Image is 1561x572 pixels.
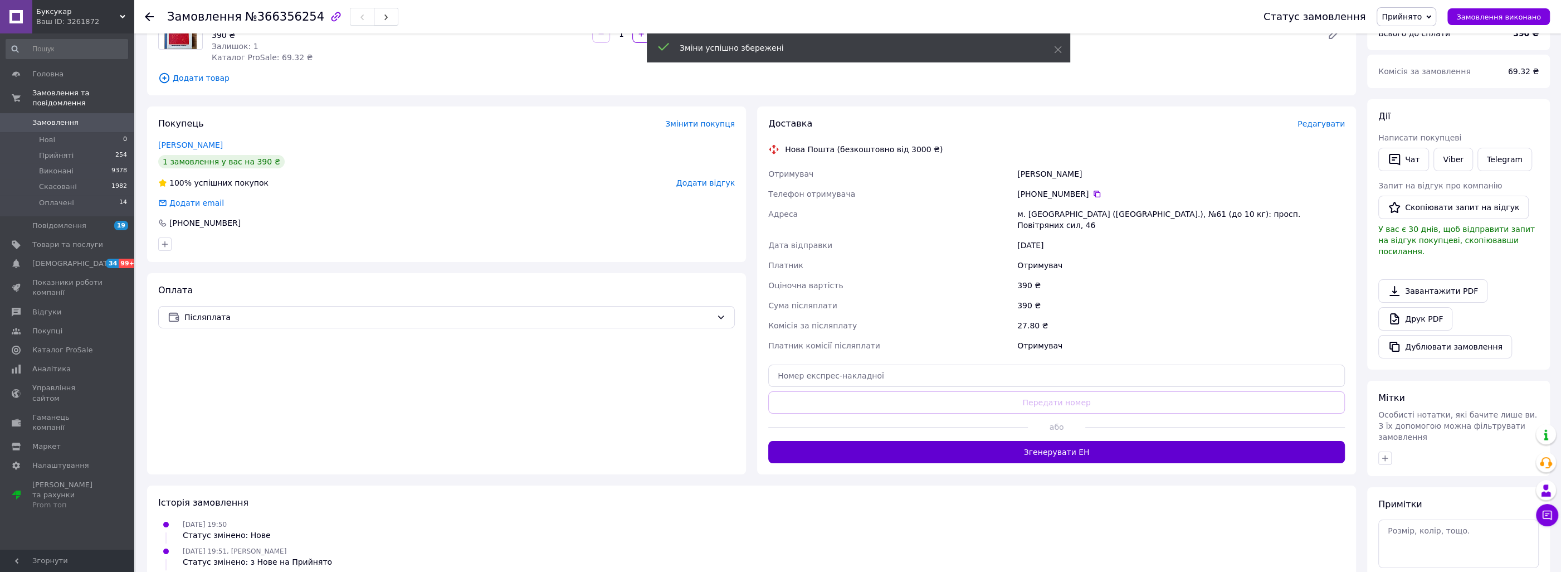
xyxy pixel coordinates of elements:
span: [PERSON_NAME] та рахунки [32,480,103,511]
div: м. [GEOGRAPHIC_DATA] ([GEOGRAPHIC_DATA].), №61 (до 10 кг): просп. Повітряних сил, 46 [1015,204,1347,235]
span: 100% [169,178,192,187]
div: Зміни успішно збережені [680,42,1026,54]
a: [PERSON_NAME] [158,140,223,149]
span: Замовлення [32,118,79,128]
span: Покупці [32,326,62,336]
span: Прийняті [39,151,74,161]
span: [DEMOGRAPHIC_DATA] [32,259,115,269]
button: Дублювати замовлення [1378,335,1512,358]
span: 9378 [111,166,127,176]
div: 1 замовлення у вас на 390 ₴ [158,155,285,168]
span: Адреса [768,210,798,219]
div: [PHONE_NUMBER] [1017,188,1345,200]
span: 254 [115,151,127,161]
a: Завантажити PDF [1378,279,1487,303]
span: Замовлення виконано [1456,13,1541,21]
span: Дата відправки [768,241,832,250]
span: Налаштування [32,460,89,471]
div: Ваш ID: 3261872 [36,17,134,27]
span: Оціночна вартість [768,281,843,290]
span: Додати відгук [676,178,735,187]
span: Показники роботи компанії [32,278,103,298]
span: Історія замовлення [158,497,248,508]
span: Запит на відгук про компанію [1378,181,1502,190]
span: 19 [114,221,128,230]
span: Змінити покупця [665,119,735,128]
span: Доставка [768,118,812,129]
span: Комісія за замовлення [1378,67,1471,76]
span: 34 [106,259,119,268]
span: Замовлення [167,10,242,23]
span: У вас є 30 днів, щоб відправити запит на відгук покупцеві, скопіювавши посилання. [1378,225,1535,256]
span: Додати товар [158,72,1345,84]
div: Додати email [157,197,225,209]
div: Нова Пошта (безкоштовно від 3000 ₴) [782,144,945,155]
span: 14 [119,198,127,208]
div: [PHONE_NUMBER] [168,217,242,229]
span: Оплачені [39,198,74,208]
span: Головна [32,69,64,79]
span: Отримувач [768,169,813,178]
div: 390 ₴ [1015,295,1347,316]
span: Комісія за післяплату [768,321,857,330]
div: 390 ₴ [1015,275,1347,295]
div: Додати email [168,197,225,209]
span: Покупець [158,118,204,129]
div: Prom топ [32,500,103,510]
span: Мітки [1378,392,1405,403]
div: 390 ₴ [212,30,583,41]
input: Номер експрес-накладної [768,365,1345,387]
button: Скопіювати запит на відгук [1378,196,1529,219]
b: 390 ₴ [1513,29,1539,38]
div: 390 ₴ [969,26,1318,42]
a: Редагувати [1323,23,1345,45]
button: Чат з покупцем [1536,504,1558,526]
div: Отримувач [1015,255,1347,275]
a: Друк PDF [1378,307,1452,331]
span: Примітки [1378,499,1422,510]
span: Написати покупцеві [1378,133,1461,142]
span: Каталог ProSale: 69.32 ₴ [212,53,313,62]
span: Особисті нотатки, які бачите лише ви. З їх допомогою можна фільтрувати замовлення [1378,410,1537,442]
span: Каталог ProSale [32,345,92,355]
span: Замовлення та повідомлення [32,88,134,108]
div: успішних покупок [158,177,269,188]
div: Статус змінено: Нове [183,530,271,541]
div: Отримувач [1015,336,1347,356]
span: 69.32 ₴ [1508,67,1539,76]
span: Управління сайтом [32,383,103,403]
div: Статус змінено: з Нове на Прийнято [183,556,332,568]
a: Viber [1433,148,1472,171]
span: 99+ [119,259,137,268]
span: [DATE] 19:51, [PERSON_NAME] [183,547,286,555]
span: №366356254 [245,10,324,23]
span: Буксукар [36,7,120,17]
span: Сума післяплати [768,301,837,310]
div: Повернутися назад [145,11,154,22]
span: Маркет [32,442,61,452]
button: Згенерувати ЕН [768,441,1345,463]
span: Товари та послуги [32,240,103,250]
span: Нові [39,135,55,145]
div: Статус замовлення [1264,11,1366,22]
span: Дії [1378,111,1390,122]
span: Всього до сплати [1378,29,1450,38]
span: 0 [123,135,127,145]
span: Прийнято [1382,12,1422,21]
span: Телефон отримувача [768,190,855,198]
span: Платник комісії післяплати [768,341,880,350]
span: Платник [768,261,803,270]
span: Післяплата [184,311,712,323]
span: Повідомлення [32,221,86,231]
span: Скасовані [39,182,77,192]
span: [DATE] 19:50 [183,521,227,529]
div: 27.80 ₴ [1015,316,1347,336]
a: Telegram [1477,148,1532,171]
div: [DATE] [1015,235,1347,255]
span: Оплата [158,285,193,295]
span: Редагувати [1297,119,1345,128]
span: Гаманець компанії [32,413,103,433]
span: або [1028,421,1086,433]
span: Відгуки [32,307,61,317]
button: Замовлення виконано [1447,8,1550,25]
